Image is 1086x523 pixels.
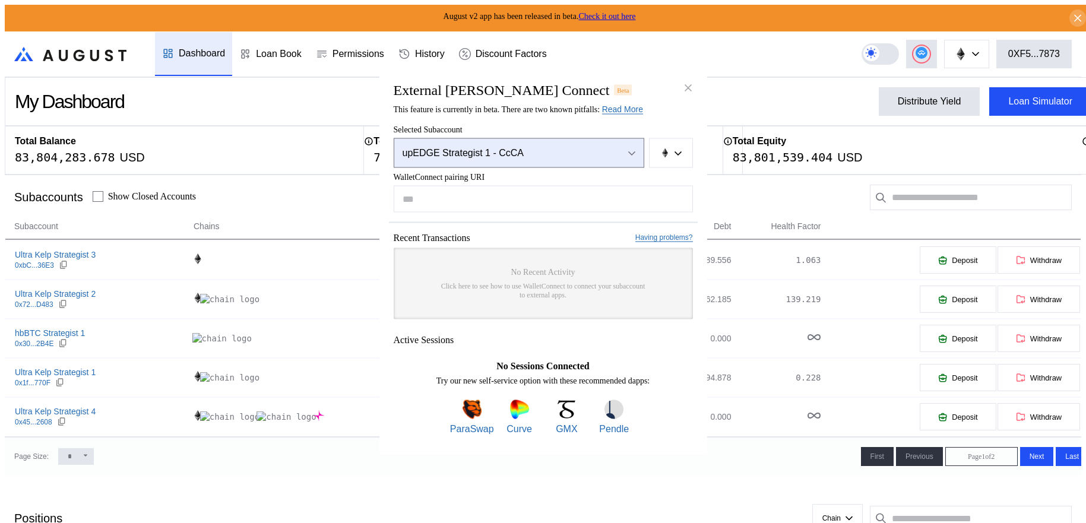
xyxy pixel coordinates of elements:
span: Withdraw [1030,413,1062,421]
span: Page 1 of 2 [968,452,995,461]
img: GMX [557,400,576,419]
div: Distribute Yield [898,96,961,107]
span: Selected Subaccount [394,125,693,134]
span: Deposit [952,256,977,265]
img: chain logo [192,371,203,382]
span: Recent Transactions [394,232,470,243]
span: Curve [506,423,532,434]
button: chain logo [649,138,693,167]
div: History [415,49,445,59]
h2: Total Equity [733,136,786,147]
div: Subaccounts [14,191,83,204]
span: Debt [714,220,732,233]
span: Subaccount [14,220,58,233]
span: Click here to see how to use WalletConnect to connect your subaccount to external apps. [441,281,645,299]
span: Health Factor [771,220,821,233]
div: 0x1f...770F [15,379,50,387]
td: 1.063 [732,240,821,280]
span: Try our new self-service option with these recommended dapps: [436,376,650,385]
img: Curve [510,400,529,419]
a: No Recent ActivityClick here to see how to use WalletConnect to connect your subaccount to extern... [394,248,693,319]
a: PendlePendle [592,400,636,434]
div: hbBTC Strategist 1 [15,328,85,338]
span: Next [1030,452,1044,461]
div: 83,804,283.678 [15,150,115,164]
a: GMXGMX [544,400,588,434]
img: chain logo [257,411,316,422]
div: upEDGE Strategist 1 - CcCA [403,147,610,158]
span: Chain [822,514,841,522]
span: Last [1065,452,1079,461]
span: Chains [194,220,220,233]
div: Ultra Kelp Strategist 2 [15,289,96,299]
h2: External [PERSON_NAME] Connect [394,82,610,98]
div: 83,801,539.404 [733,150,833,164]
img: chain logo [192,333,252,344]
div: Loan Book [256,49,302,59]
span: Withdraw [1030,295,1062,304]
h2: Total Debt [373,136,419,147]
span: August v2 app has been released in beta. [444,12,636,21]
span: Pendle [599,423,629,434]
td: 0.228 [732,358,821,397]
div: Discount Factors [476,49,547,59]
span: Deposit [952,334,977,343]
td: 139.219 [732,280,821,319]
img: chain logo [314,410,324,421]
span: No Sessions Connected [496,360,589,371]
span: This feature is currently in beta. There are two known pitfalls: [394,104,643,113]
div: 73,265,475.565 [373,150,474,164]
img: chain logo [954,47,967,61]
img: chain logo [192,410,203,421]
span: WalletConnect pairing URI [394,172,693,182]
div: Page Size: [14,452,49,461]
div: Ultra Kelp Strategist 3 [15,249,96,260]
img: chain logo [192,253,203,264]
span: Withdraw [1030,334,1062,343]
a: Having problems? [635,233,693,242]
label: Show Closed Accounts [108,191,196,202]
div: 0x30...2B4E [15,340,53,348]
span: First [870,452,884,461]
img: chain logo [200,372,259,383]
img: chain logo [200,294,259,305]
img: Pendle [604,400,623,419]
a: Check it out here [578,12,635,21]
span: GMX [556,423,577,434]
span: No Recent Activity [511,267,575,277]
div: Beta [614,84,632,95]
div: My Dashboard [15,91,124,113]
span: Deposit [952,413,977,421]
a: ParaSwapParaSwap [450,400,494,434]
span: Withdraw [1030,373,1062,382]
span: Deposit [952,373,977,382]
img: ParaSwap [463,400,482,419]
button: close modal [679,78,698,97]
img: chain logo [660,148,670,157]
span: Deposit [952,295,977,304]
div: 0XF5...7873 [1008,49,1060,59]
img: chain logo [192,293,203,303]
span: Withdraw [1030,256,1062,265]
div: USD [837,150,862,164]
span: ParaSwap [450,423,494,434]
div: Ultra Kelp Strategist 1 [15,367,96,378]
div: Ultra Kelp Strategist 4 [15,406,96,417]
div: 0xbC...36E3 [15,261,54,270]
div: Loan Simulator [1008,96,1072,107]
div: USD [120,150,145,164]
div: Dashboard [179,48,225,59]
a: CurveCurve [498,400,542,434]
button: Open menu [394,138,644,167]
div: Permissions [333,49,384,59]
span: Previous [905,452,933,461]
div: 0x45...2608 [15,418,52,426]
img: chain logo [200,411,259,422]
span: Active Sessions [394,334,454,345]
a: Read More [602,104,643,114]
h2: Total Balance [15,136,76,147]
div: 0x72...D483 [15,300,53,309]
